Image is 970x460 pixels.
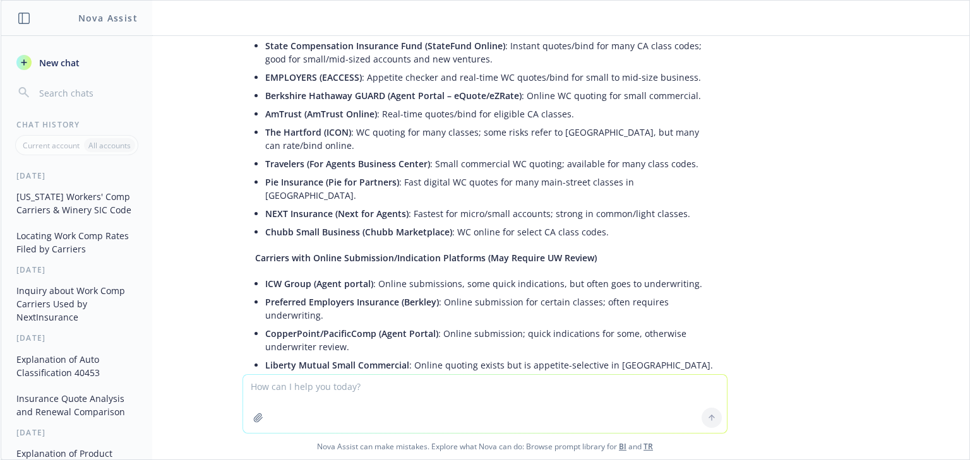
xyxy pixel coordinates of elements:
li: : Appetite checker and real-time WC quotes/bind for small to mid-size business. [265,68,715,86]
button: Insurance Quote Analysis and Renewal Comparison [11,388,142,422]
span: Carriers with Online Submission/Indication Platforms (May Require UW Review) [255,252,597,264]
div: [DATE] [1,333,152,343]
div: [DATE] [1,427,152,438]
li: : Online submissions, some quick indications, but often goes to underwriting. [265,274,715,293]
li: : Online quoting exists but is appetite-selective in [GEOGRAPHIC_DATA]. [265,356,715,374]
span: Berkshire Hathaway GUARD (Agent Portal – eQuote/eZRate) [265,90,522,102]
input: Search chats [37,84,137,102]
span: Chubb Small Business (Chubb Marketplace) [265,226,452,238]
li: : WC online for select CA class codes. [265,223,715,241]
li: : Real-time quotes/bind for eligible CA classes. [265,105,715,123]
li: : Online submission; quick indications for some, otherwise underwriter review. [265,324,715,356]
p: Current account [23,140,80,151]
li: : Small commercial WC quoting; available for many class codes. [265,155,715,173]
button: Explanation of Auto Classification 40453 [11,349,142,383]
a: TR [644,441,653,452]
li: : Instant quotes/bind for many CA class codes; good for small/mid-sized accounts and new ventures. [265,37,715,68]
li: : Fast digital WC quotes for many main-street classes in [GEOGRAPHIC_DATA]. [265,173,715,204]
div: Chat History [1,119,152,130]
button: [US_STATE] Workers' Comp Carriers & Winery SIC Code [11,186,142,220]
span: ICW Group (Agent portal) [265,278,373,290]
p: All accounts [88,140,131,151]
span: New chat [37,56,80,69]
span: Travelers (For Agents Business Center) [265,158,430,170]
span: NEXT Insurance (Next for Agents) [265,208,409,220]
div: [DATE] [1,170,152,181]
span: CopperPoint/PacificComp (Agent Portal) [265,327,438,339]
li: : WC quoting for many classes; some risks refer to [GEOGRAPHIC_DATA], but many can rate/bind online. [265,123,715,155]
li: : Online WC quoting for small commercial. [265,86,715,105]
a: BI [619,441,626,452]
span: Nova Assist can make mistakes. Explore what Nova can do: Browse prompt library for and [6,433,964,459]
span: Preferred Employers Insurance (Berkley) [265,296,439,308]
span: Pie Insurance (Pie for Partners) [265,176,399,188]
li: : Fastest for micro/small accounts; strong in common/light classes. [265,204,715,223]
li: : Online submission for certain classes; often requires underwriting. [265,293,715,324]
button: New chat [11,51,142,74]
span: EMPLOYERS (EACCESS) [265,71,362,83]
span: The Hartford (ICON) [265,126,351,138]
span: Liberty Mutual Small Commercial [265,359,409,371]
button: Inquiry about Work Comp Carriers Used by NextInsurance [11,280,142,327]
span: AmTrust (AmTrust Online) [265,108,377,120]
h1: Nova Assist [78,11,138,25]
div: [DATE] [1,264,152,275]
span: State Compensation Insurance Fund (StateFund Online) [265,40,505,52]
button: Locating Work Comp Rates Filed by Carriers [11,225,142,259]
